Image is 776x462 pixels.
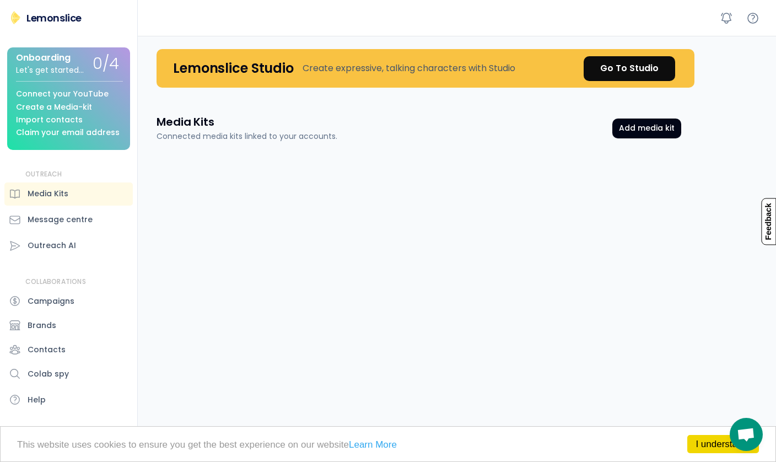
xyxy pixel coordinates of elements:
div: Connect your YouTube [16,90,109,98]
div: Create a Media-kit [16,103,92,111]
a: Learn More [349,439,397,450]
div: OUTREACH [25,170,62,179]
div: 0/4 [93,56,119,73]
div: Open chat [730,418,763,451]
a: I understand! [687,435,759,453]
div: Go To Studio [600,62,659,75]
div: Claim your email address [16,128,120,137]
button: Add media kit [612,119,681,138]
div: Help [28,394,46,406]
div: COLLABORATIONS [25,277,86,287]
img: Lemonslice [9,11,22,24]
div: Brands [28,320,56,331]
div: Import contacts [16,116,83,124]
div: Campaigns [28,296,74,307]
div: Colab spy [28,368,69,380]
div: Outreach AI [28,240,76,251]
div: Create expressive, talking characters with Studio [303,62,515,75]
div: Message centre [28,214,93,225]
div: Connected media kits linked to your accounts. [157,131,337,142]
div: Media Kits [28,188,68,200]
div: Contacts [28,344,66,356]
h4: Lemonslice Studio [173,60,294,77]
div: Lemonslice [26,11,82,25]
a: Go To Studio [584,56,675,81]
p: This website uses cookies to ensure you get the best experience on our website [17,440,759,449]
div: Let's get started... [16,66,84,74]
h3: Media Kits [157,114,214,130]
div: Onboarding [16,53,71,63]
